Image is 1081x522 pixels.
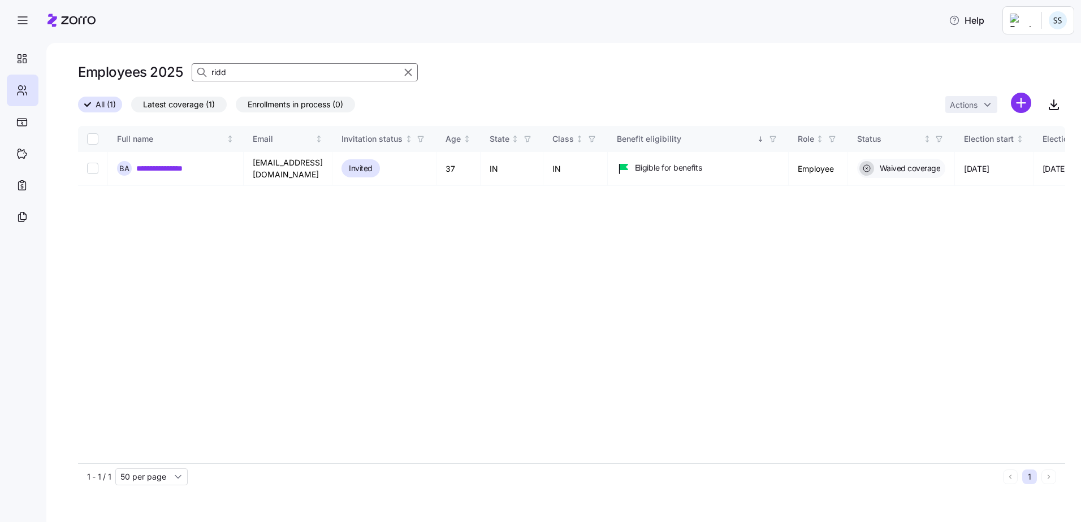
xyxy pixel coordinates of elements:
span: [DATE] [1043,163,1067,175]
th: Election startNot sorted [955,126,1034,152]
td: 37 [436,152,481,186]
span: [DATE] [964,163,989,175]
div: Role [798,133,814,145]
td: IN [481,152,543,186]
div: Election start [964,133,1014,145]
th: AgeNot sorted [436,126,481,152]
div: Class [552,133,574,145]
div: Age [446,133,461,145]
span: Help [949,14,984,27]
button: Help [940,9,993,32]
span: All (1) [96,97,116,112]
input: Select record 1 [87,163,98,174]
div: Not sorted [923,135,931,143]
button: 1 [1022,469,1037,484]
button: Previous page [1003,469,1018,484]
div: Not sorted [1016,135,1024,143]
div: Full name [117,133,224,145]
span: Actions [950,101,978,109]
div: Not sorted [315,135,323,143]
span: 1 - 1 / 1 [87,471,111,482]
div: Status [857,133,922,145]
div: Sorted descending [756,135,764,143]
div: Invitation status [341,133,403,145]
div: Not sorted [226,135,234,143]
span: Eligible for benefits [635,162,702,173]
th: RoleNot sorted [789,126,848,152]
span: Enrollments in process (0) [248,97,343,112]
th: ClassNot sorted [543,126,608,152]
td: Employee [789,152,848,186]
th: Full nameNot sorted [108,126,244,152]
span: B A [119,165,129,172]
th: StateNot sorted [481,126,543,152]
th: Invitation statusNot sorted [332,126,436,152]
th: StatusNot sorted [848,126,955,152]
div: Benefit eligibility [617,133,755,145]
div: Not sorted [511,135,519,143]
span: Latest coverage (1) [143,97,215,112]
div: Email [253,133,313,145]
img: Employer logo [1010,14,1032,27]
div: Not sorted [405,135,413,143]
input: Search Employees [192,63,418,81]
div: Not sorted [576,135,583,143]
button: Actions [945,96,997,113]
input: Select all records [87,133,98,145]
span: Waived coverage [876,163,941,174]
th: Benefit eligibilitySorted descending [608,126,789,152]
svg: add icon [1011,93,1031,113]
div: Not sorted [816,135,824,143]
img: b3a65cbeab486ed89755b86cd886e362 [1049,11,1067,29]
td: [EMAIL_ADDRESS][DOMAIN_NAME] [244,152,332,186]
div: Not sorted [463,135,471,143]
span: Invited [349,162,373,175]
h1: Employees 2025 [78,63,183,81]
button: Next page [1041,469,1056,484]
td: IN [543,152,608,186]
div: State [490,133,509,145]
th: EmailNot sorted [244,126,332,152]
